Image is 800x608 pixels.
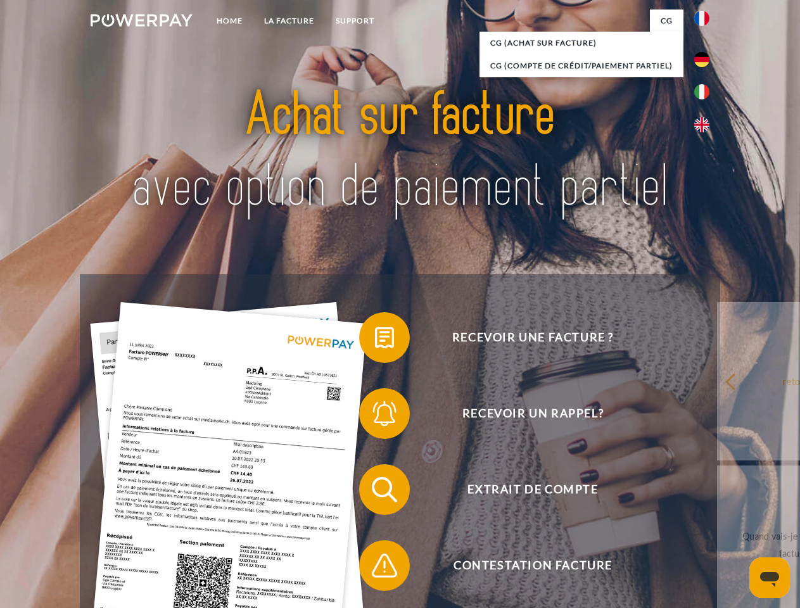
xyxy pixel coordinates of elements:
iframe: Bouton de lancement de la fenêtre de messagerie [749,557,790,598]
img: fr [694,11,709,26]
img: title-powerpay_fr.svg [121,61,679,243]
a: LA FACTURE [253,9,325,32]
img: de [694,52,709,67]
button: Extrait de compte [359,464,689,515]
a: Home [206,9,253,32]
span: Recevoir une facture ? [378,312,688,363]
img: qb_search.svg [369,474,400,505]
button: Recevoir une facture ? [359,312,689,363]
span: Contestation Facture [378,540,688,591]
img: qb_warning.svg [369,550,400,581]
a: CG [650,9,683,32]
span: Extrait de compte [378,464,688,515]
a: CG (Compte de crédit/paiement partiel) [479,54,683,77]
button: Contestation Facture [359,540,689,591]
img: qb_bell.svg [369,398,400,429]
img: qb_bill.svg [369,322,400,353]
span: Recevoir un rappel? [378,388,688,439]
img: logo-powerpay-white.svg [91,14,193,27]
a: Support [325,9,385,32]
button: Recevoir un rappel? [359,388,689,439]
img: en [694,117,709,132]
a: CG (achat sur facture) [479,32,683,54]
img: it [694,84,709,99]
